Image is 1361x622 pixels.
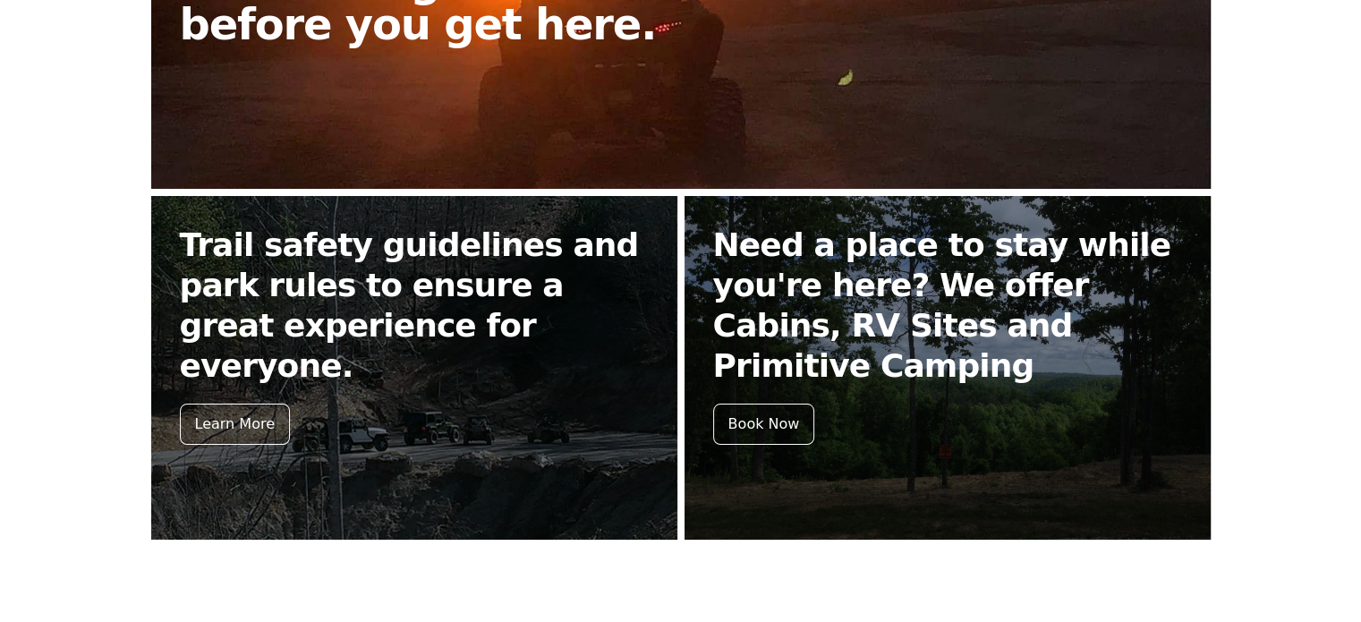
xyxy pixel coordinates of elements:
a: Need a place to stay while you're here? We offer Cabins, RV Sites and Primitive Camping Book Now [685,196,1211,540]
h2: Need a place to stay while you're here? We offer Cabins, RV Sites and Primitive Camping [713,225,1182,386]
a: Trail safety guidelines and park rules to ensure a great experience for everyone. Learn More [151,196,677,540]
div: Learn More [180,404,290,445]
div: Book Now [713,404,815,445]
h2: Trail safety guidelines and park rules to ensure a great experience for everyone. [180,225,649,386]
